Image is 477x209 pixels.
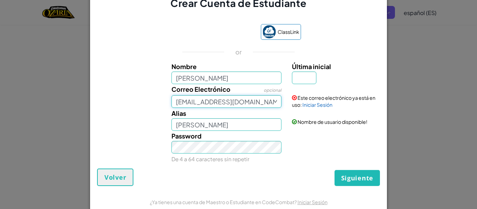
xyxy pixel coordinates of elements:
[171,62,197,70] span: Nombre
[171,109,186,117] span: Alias
[171,85,230,93] span: Correo Electrónico
[292,95,375,108] span: Este correo electrónico ya está en uso:
[97,169,133,186] button: Volver
[173,25,257,40] iframe: Botón Iniciar sesión con Google
[264,88,281,93] span: opcional
[292,62,331,70] span: Última inicial
[235,48,242,56] p: or
[298,119,367,125] span: Nombre de usuario disponible!
[341,174,373,182] span: Siguiente
[335,170,380,186] button: Siguiente
[150,199,298,205] span: ¿Ya tienes una cuenta de Maestro o Estudiante en CodeCombat?
[104,173,126,181] span: Volver
[171,156,249,162] small: De 4 a 64 caracteres sin repetir
[302,102,332,108] a: Iniciar Sesión
[298,199,328,205] a: Iniciar Sesión
[278,27,299,37] span: ClassLink
[263,25,276,38] img: classlink-logo-small.png
[171,132,201,140] span: Password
